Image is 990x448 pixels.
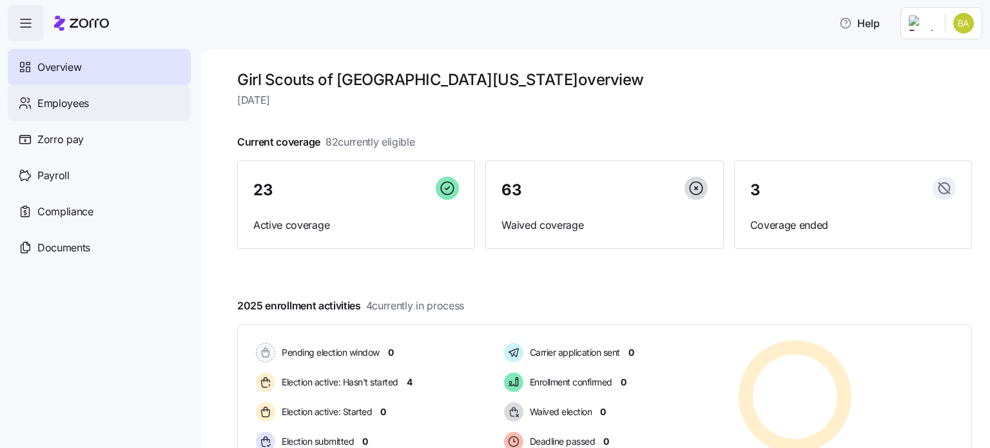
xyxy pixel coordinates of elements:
[278,346,380,359] span: Pending election window
[362,435,368,448] span: 0
[526,346,620,359] span: Carrier application sent
[37,131,84,148] span: Zorro pay
[253,182,273,198] span: 23
[37,59,81,75] span: Overview
[621,376,626,389] span: 0
[366,298,464,314] span: 4 currently in process
[237,92,972,108] span: [DATE]
[8,193,191,229] a: Compliance
[750,182,761,198] span: 3
[37,240,90,256] span: Documents
[237,134,415,150] span: Current coverage
[407,376,412,389] span: 4
[526,435,596,448] span: Deadline passed
[839,15,880,31] span: Help
[603,435,609,448] span: 0
[501,217,707,233] span: Waived coverage
[37,95,89,112] span: Employees
[8,157,191,193] a: Payroll
[750,217,956,233] span: Coverage ended
[526,405,592,418] span: Waived election
[8,229,191,266] a: Documents
[325,134,415,150] span: 82 currently eligible
[278,435,354,448] span: Election submitted
[237,298,464,314] span: 2025 enrollment activities
[278,405,372,418] span: Election active: Started
[253,217,459,233] span: Active coverage
[380,405,386,418] span: 0
[237,70,972,90] h1: Girl Scouts of [GEOGRAPHIC_DATA][US_STATE] overview
[8,85,191,121] a: Employees
[388,346,394,359] span: 0
[909,15,935,31] img: Employer logo
[278,376,398,389] span: Election active: Hasn't started
[8,49,191,85] a: Overview
[501,182,521,198] span: 63
[37,168,70,184] span: Payroll
[526,376,612,389] span: Enrollment confirmed
[37,204,93,220] span: Compliance
[600,405,606,418] span: 0
[829,10,890,36] button: Help
[628,346,634,359] span: 0
[953,13,974,34] img: 6f46b9ca218b826edd2847f3ac42d6a8
[8,121,191,157] a: Zorro pay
